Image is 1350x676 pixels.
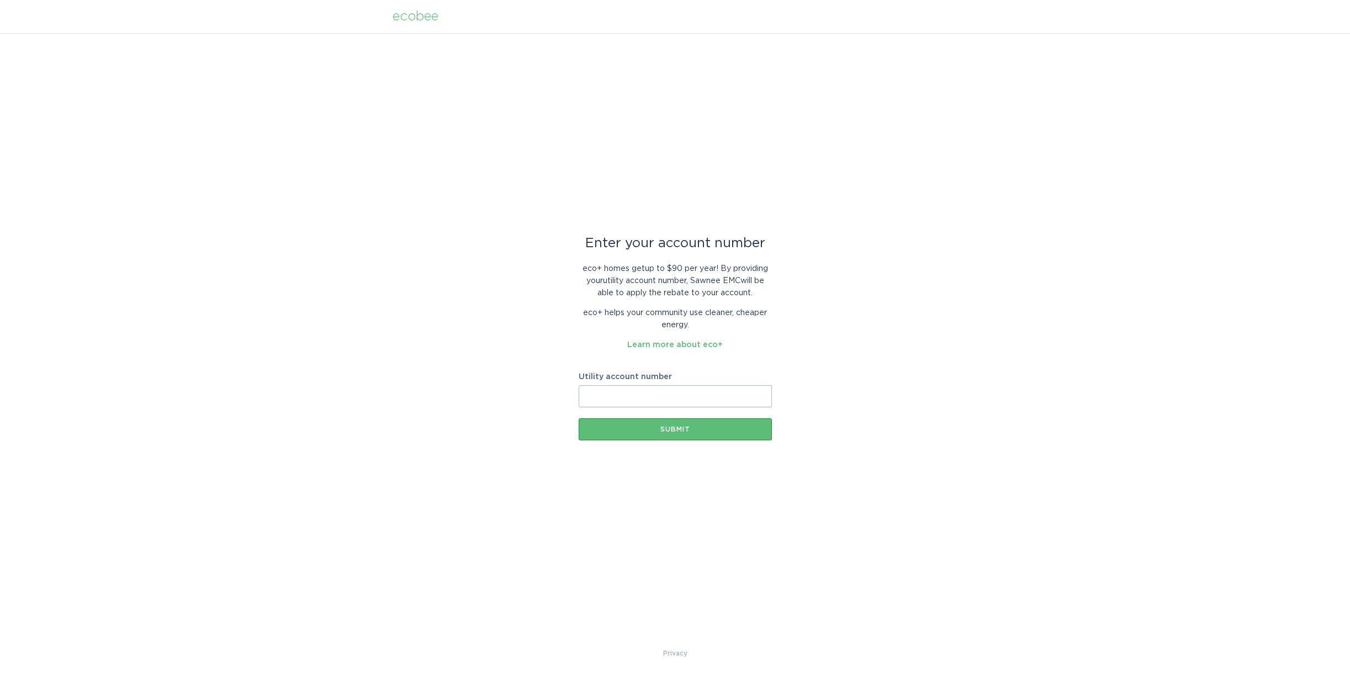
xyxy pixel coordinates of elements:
a: Privacy Policy & Terms of Use [663,647,687,659]
a: Learn more about eco+ [627,341,723,349]
button: Submit [579,418,772,440]
div: ecobee [393,10,438,23]
p: eco+ helps your community use cleaner, cheaper energy. [579,307,772,331]
label: Utility account number [579,373,772,381]
div: Enter your account number [579,237,772,249]
div: Submit [584,426,766,433]
p: eco+ homes get up to $90 per year ! By providing your utility account number , Sawnee EMC will be... [579,263,772,299]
